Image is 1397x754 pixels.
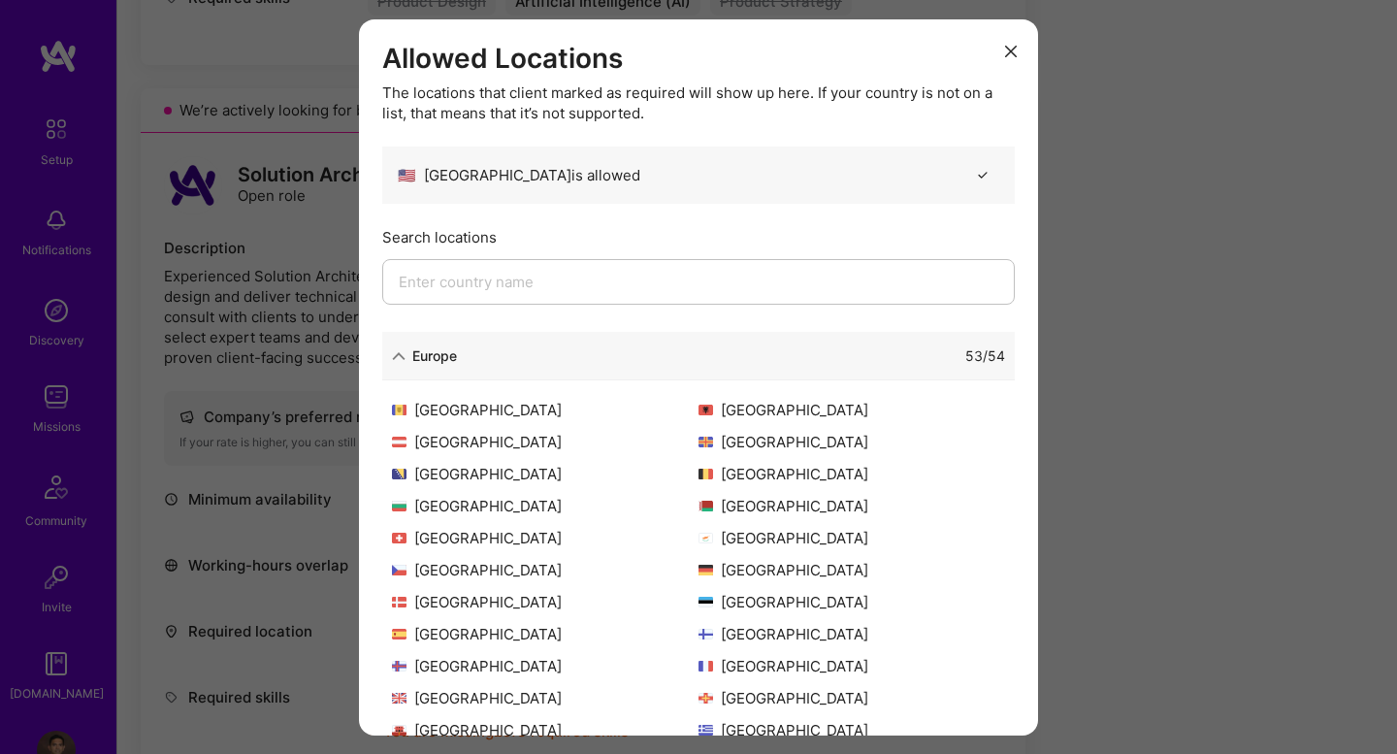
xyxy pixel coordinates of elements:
div: [GEOGRAPHIC_DATA] [698,432,1005,452]
img: Gibraltar [392,725,406,736]
div: [GEOGRAPHIC_DATA] [392,560,698,580]
img: Bulgaria [392,501,406,511]
img: Greece [698,725,713,736]
div: [GEOGRAPHIC_DATA] [392,464,698,484]
div: modal [359,18,1038,735]
div: Europe [412,345,457,366]
div: [GEOGRAPHIC_DATA] [698,400,1005,420]
div: [GEOGRAPHIC_DATA] [392,688,698,708]
div: [GEOGRAPHIC_DATA] [698,464,1005,484]
h3: Allowed Locations [382,42,1015,75]
div: [GEOGRAPHIC_DATA] [392,528,698,548]
input: Enter country name [382,259,1015,305]
i: icon Close [1005,46,1017,57]
img: Åland [698,437,713,447]
img: United Kingdom [392,693,406,704]
img: Germany [698,565,713,575]
div: [GEOGRAPHIC_DATA] [392,624,698,644]
div: [GEOGRAPHIC_DATA] [392,496,698,516]
div: [GEOGRAPHIC_DATA] [698,560,1005,580]
div: [GEOGRAPHIC_DATA] [698,496,1005,516]
span: 🇺🇸 [398,165,416,185]
img: Andorra [392,405,406,415]
div: [GEOGRAPHIC_DATA] [698,528,1005,548]
div: [GEOGRAPHIC_DATA] [392,656,698,676]
img: Guernsey [698,693,713,704]
img: Denmark [392,597,406,607]
img: Austria [392,437,406,447]
img: Spain [392,629,406,639]
div: Search locations [382,227,1015,247]
div: [GEOGRAPHIC_DATA] [698,624,1005,644]
img: Albania [698,405,713,415]
img: Czech Republic [392,565,406,575]
div: [GEOGRAPHIC_DATA] [392,592,698,612]
img: Estonia [698,597,713,607]
img: Finland [698,629,713,639]
div: [GEOGRAPHIC_DATA] [698,688,1005,708]
img: Switzerland [392,533,406,543]
div: 53 / 54 [965,345,1005,366]
img: Belgium [698,469,713,479]
div: [GEOGRAPHIC_DATA] [698,592,1005,612]
div: [GEOGRAPHIC_DATA] [698,720,1005,740]
img: Bosnia and Herzegovina [392,469,406,479]
img: Cyprus [698,533,713,543]
i: icon CheckBlack [975,168,990,182]
img: Faroe Islands [392,661,406,672]
div: The locations that client marked as required will show up here. If your country is not on a list,... [382,82,1015,123]
img: France [698,661,713,672]
div: [GEOGRAPHIC_DATA] [698,656,1005,676]
div: [GEOGRAPHIC_DATA] [392,720,698,740]
i: icon ArrowDown [392,349,406,363]
img: Belarus [698,501,713,511]
div: [GEOGRAPHIC_DATA] [392,400,698,420]
div: [GEOGRAPHIC_DATA] is allowed [398,165,640,185]
div: [GEOGRAPHIC_DATA] [392,432,698,452]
